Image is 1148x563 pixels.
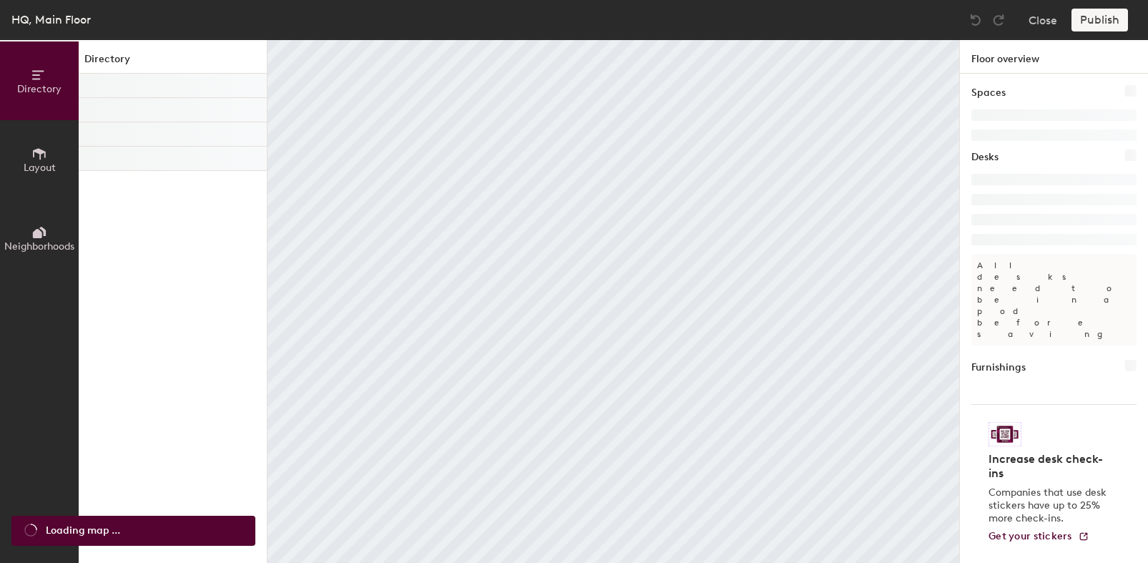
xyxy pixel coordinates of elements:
span: Get your stickers [988,530,1072,542]
button: Close [1029,9,1057,31]
img: Sticker logo [988,422,1021,446]
span: Loading map ... [46,523,120,539]
img: Redo [991,13,1006,27]
h1: Directory [79,52,267,74]
div: HQ, Main Floor [11,11,91,29]
img: Undo [968,13,983,27]
h1: Spaces [971,85,1006,101]
canvas: Map [268,40,959,563]
h1: Floor overview [960,40,1148,74]
h1: Desks [971,150,999,165]
a: Get your stickers [988,531,1089,543]
span: Layout [24,162,56,174]
span: Directory [17,83,62,95]
span: Neighborhoods [4,240,74,253]
h4: Increase desk check-ins [988,452,1111,481]
h1: Furnishings [971,360,1026,376]
p: All desks need to be in a pod before saving [971,254,1137,346]
p: Companies that use desk stickers have up to 25% more check-ins. [988,486,1111,525]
